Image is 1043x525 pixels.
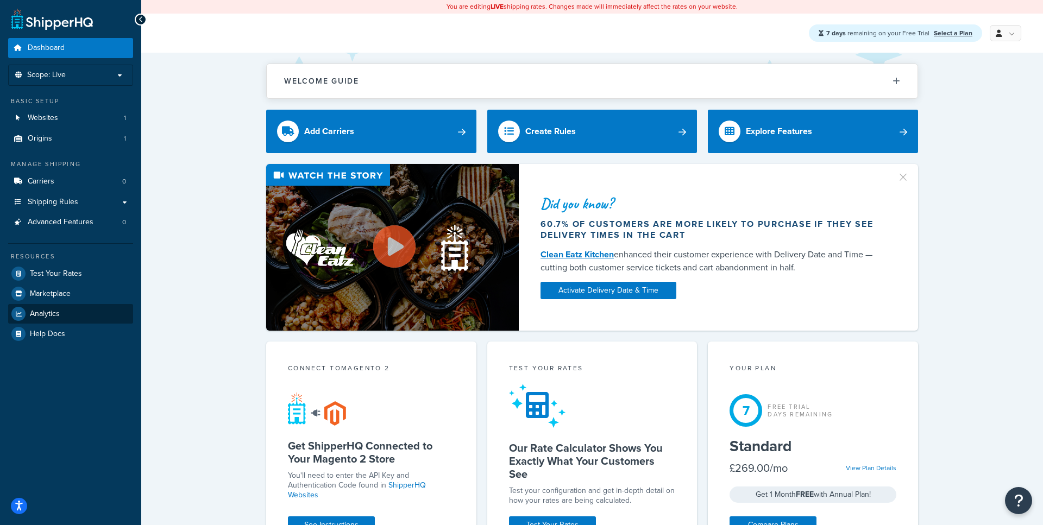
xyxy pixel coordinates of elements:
[288,363,455,376] div: Connect to Magento 2
[541,219,884,241] div: 60.7% of customers are more likely to purchase if they see delivery times in the cart
[541,248,614,261] a: Clean Eatz Kitchen
[28,113,58,123] span: Websites
[8,129,133,149] li: Origins
[28,218,93,227] span: Advanced Features
[730,460,788,476] div: £269.00/mo
[730,486,896,503] div: Get 1 Month with Annual Plan!
[768,403,833,418] div: Free Trial Days Remaining
[8,108,133,128] a: Websites1
[288,439,455,465] h5: Get ShipperHQ Connected to Your Magento 2 Store
[267,64,918,98] button: Welcome Guide
[28,43,65,53] span: Dashboard
[509,441,676,480] h5: Our Rate Calculator Shows You Exactly What Your Customers See
[28,198,78,207] span: Shipping Rules
[541,196,884,211] div: Did you know?
[288,392,346,426] img: connect-shq-magento-24cdf84b.svg
[525,124,576,139] div: Create Rules
[8,264,133,283] a: Test Your Rates
[28,177,54,186] span: Carriers
[288,479,426,501] a: ShipperHQ Websites
[30,269,82,279] span: Test Your Rates
[934,28,972,38] a: Select a Plan
[8,324,133,344] a: Help Docs
[509,363,676,376] div: Test your rates
[122,218,126,227] span: 0
[8,252,133,261] div: Resources
[122,177,126,186] span: 0
[796,489,814,500] strong: FREE
[826,28,846,38] strong: 7 days
[266,110,476,153] a: Add Carriers
[30,289,71,299] span: Marketplace
[8,97,133,106] div: Basic Setup
[8,284,133,303] a: Marketplace
[124,134,126,143] span: 1
[124,113,126,123] span: 1
[8,160,133,169] div: Manage Shipping
[8,212,133,232] li: Advanced Features
[30,309,60,319] span: Analytics
[8,38,133,58] a: Dashboard
[8,172,133,192] a: Carriers0
[1005,487,1032,514] button: Open Resource Center
[8,212,133,232] a: Advanced Features0
[491,2,504,11] b: LIVE
[708,110,918,153] a: Explore Features
[541,248,884,274] div: enhanced their customer experience with Delivery Date and Time — cutting both customer service ti...
[509,486,676,505] div: Test your configuration and get in-depth detail on how your rates are being calculated.
[8,129,133,149] a: Origins1
[730,394,762,427] div: 7
[487,110,698,153] a: Create Rules
[846,463,896,473] a: View Plan Details
[8,108,133,128] li: Websites
[826,28,931,38] span: remaining on your Free Trial
[730,438,896,455] h5: Standard
[284,77,359,85] h2: Welcome Guide
[266,164,519,331] img: Video thumbnail
[746,124,812,139] div: Explore Features
[288,471,455,500] p: You'll need to enter the API Key and Authentication Code found in
[8,192,133,212] a: Shipping Rules
[27,71,66,80] span: Scope: Live
[30,330,65,339] span: Help Docs
[28,134,52,143] span: Origins
[730,363,896,376] div: Your Plan
[8,304,133,324] a: Analytics
[541,282,676,299] a: Activate Delivery Date & Time
[304,124,354,139] div: Add Carriers
[8,172,133,192] li: Carriers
